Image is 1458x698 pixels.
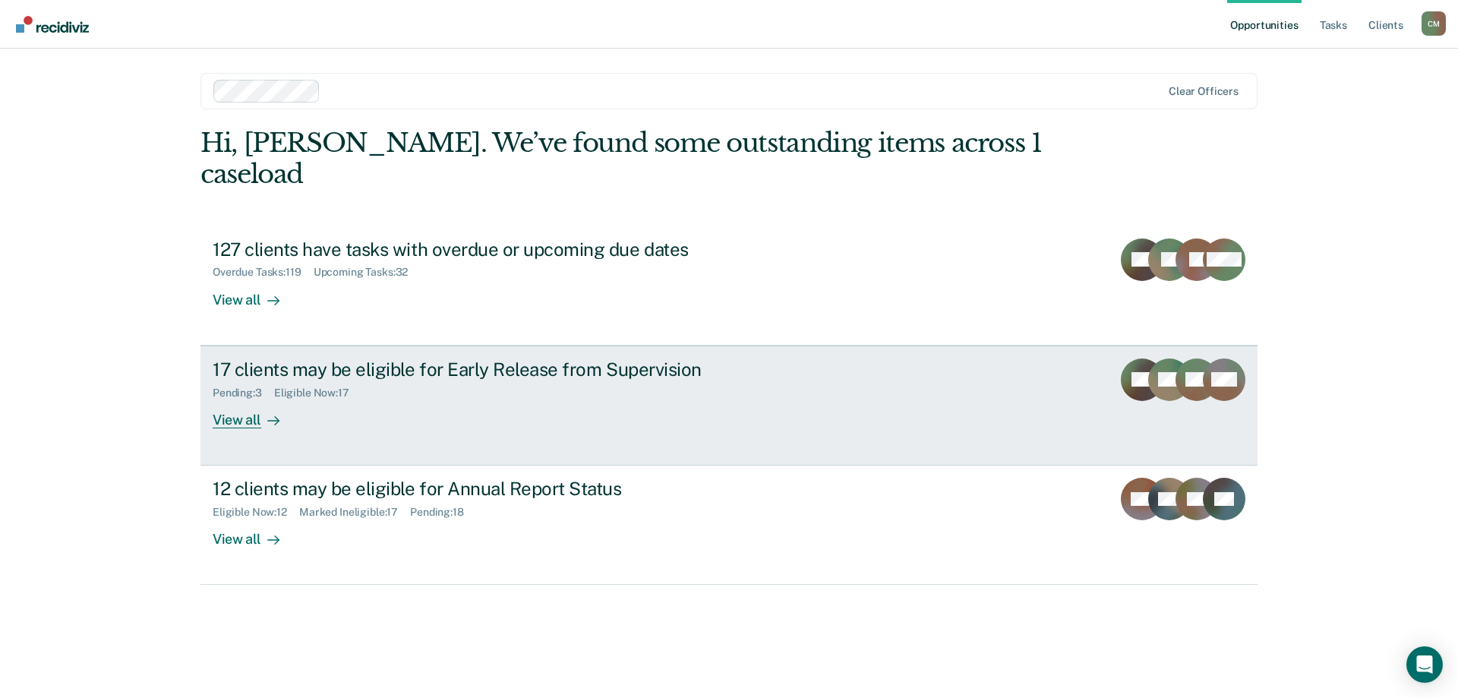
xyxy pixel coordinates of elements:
[213,399,298,428] div: View all
[410,506,476,519] div: Pending : 18
[213,506,299,519] div: Eligible Now : 12
[213,387,274,400] div: Pending : 3
[200,128,1046,190] div: Hi, [PERSON_NAME]. We’ve found some outstanding items across 1 caseload
[1422,11,1446,36] div: C M
[213,266,314,279] div: Overdue Tasks : 119
[1422,11,1446,36] button: Profile dropdown button
[200,466,1258,585] a: 12 clients may be eligible for Annual Report StatusEligible Now:12Marked Ineligible:17Pending:18V...
[200,226,1258,346] a: 127 clients have tasks with overdue or upcoming due datesOverdue Tasks:119Upcoming Tasks:32View all
[1169,85,1239,98] div: Clear officers
[314,266,421,279] div: Upcoming Tasks : 32
[213,358,746,381] div: 17 clients may be eligible for Early Release from Supervision
[213,478,746,500] div: 12 clients may be eligible for Annual Report Status
[274,387,361,400] div: Eligible Now : 17
[213,519,298,548] div: View all
[200,346,1258,466] a: 17 clients may be eligible for Early Release from SupervisionPending:3Eligible Now:17View all
[1406,646,1443,683] div: Open Intercom Messenger
[213,279,298,308] div: View all
[299,506,410,519] div: Marked Ineligible : 17
[16,16,89,33] img: Recidiviz
[213,238,746,261] div: 127 clients have tasks with overdue or upcoming due dates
